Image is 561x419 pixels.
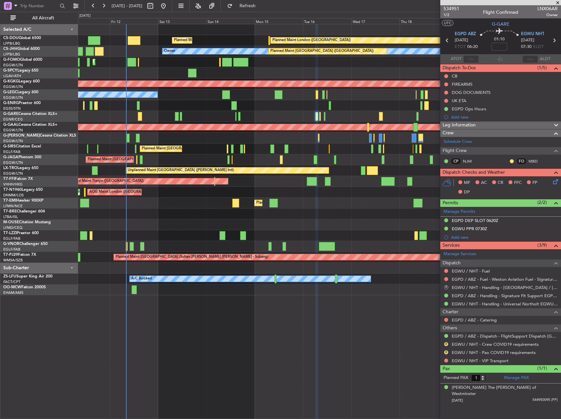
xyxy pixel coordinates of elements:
[3,199,43,203] a: T7-EMIHawker 900XP
[443,121,476,129] span: Leg Information
[3,166,17,170] span: LX-TRO
[443,259,461,267] span: Dispatch
[3,253,18,257] span: T7-PJ29
[521,44,531,50] span: 07:30
[3,220,19,224] span: M-OUSE
[464,180,470,186] span: MF
[3,285,46,289] a: OO-MCWFalcon 2000S
[443,147,467,155] span: Flight Crew
[452,285,558,290] a: EGWU / NHT - Handling - [GEOGRAPHIC_DATA] / [GEOGRAPHIC_DATA] / FAB
[174,35,277,45] div: Planned Maint [GEOGRAPHIC_DATA] ([GEOGRAPHIC_DATA])
[444,209,475,215] a: Manage Permits
[3,275,16,278] span: ZS-LFU
[158,18,206,24] div: Sat 13
[451,114,558,120] div: Add new
[3,177,15,181] span: T7-FFI
[3,177,33,181] a: T7-FFIFalcon 7X
[3,225,22,230] a: LFMD/CEQ
[3,79,19,83] span: G-KGKG
[303,18,351,24] div: Tue 16
[464,189,470,196] span: DP
[3,101,41,105] a: G-ENRGPraetor 600
[3,166,38,170] a: LX-TROLegacy 650
[537,12,558,18] span: Owner
[467,44,478,50] span: 06:20
[444,375,468,381] label: Planned PAX
[452,385,558,397] div: [PERSON_NAME] The [PERSON_NAME] of Westminster
[3,128,23,133] a: EGGW/LTN
[452,342,539,347] a: EGWU / NHT - Crew COVID19 requirements
[3,236,20,241] a: EGLF/FAB
[455,31,476,37] span: EGPD ABZ
[3,95,23,100] a: EGGW/LTN
[62,18,110,24] div: Thu 11
[3,58,42,62] a: G-FOMOGlobal 6000
[3,231,17,235] span: T7-LZZI
[452,268,490,274] a: EGWU / NHT - Fuel
[255,18,303,24] div: Mon 15
[443,129,454,137] span: Crew
[115,252,268,262] div: Planned Maint [GEOGRAPHIC_DATA] (Sultan [PERSON_NAME] [PERSON_NAME] - Subang)
[3,182,23,187] a: VHHH/HKG
[3,144,16,148] span: G-SIRS
[540,56,551,62] span: ALDT
[3,214,18,219] a: LTBA/ISL
[443,324,457,332] span: Others
[521,31,544,37] span: EGWU NHT
[443,365,450,373] span: Pax
[3,242,19,246] span: G-VNOR
[444,139,472,145] a: Schedule Crew
[537,5,558,12] span: LNX06AR
[537,242,547,249] span: (3/9)
[444,285,448,289] button: R
[521,37,534,44] span: [DATE]
[3,155,41,159] a: G-JAGAPhenom 300
[3,247,20,252] a: EGLF/FAB
[443,242,460,249] span: Services
[452,73,457,79] div: CB
[110,18,158,24] div: Fri 12
[444,12,459,18] span: 1/2
[3,279,20,284] a: FACT/CPT
[3,149,20,154] a: EGLF/FAB
[234,4,261,8] span: Refresh
[494,36,505,43] span: 01:10
[3,84,23,89] a: EGGW/LTN
[79,13,91,19] div: [DATE]
[3,144,41,148] a: G-SIRSCitation Excel
[481,180,487,186] span: AC
[3,112,18,116] span: G-GARE
[3,123,18,127] span: G-GAAL
[532,397,558,403] span: 544950095 (PP)
[3,258,23,263] a: WMSA/SZB
[452,106,486,112] div: EGPD Ops Hours
[452,333,558,339] a: EGPD / ABZ - Dispatch - FlightSupport Dispatch [GEOGRAPHIC_DATA]
[452,301,558,307] a: EGWU / NHT - Handling - Universal Northolt EGWU / NHT
[206,18,255,24] div: Sun 14
[452,293,558,298] a: EGPD / ABZ - Handling - Signature Flt Support EGPD / ABZ
[450,158,461,165] div: CP
[3,36,41,40] a: CS-DOUGlobal 6500
[3,171,23,176] a: EGGW/LTN
[3,188,43,192] a: T7-N1960Legacy 650
[444,342,448,346] button: R
[492,21,509,28] span: G-GARE
[89,187,163,197] div: AOG Maint London ([GEOGRAPHIC_DATA])
[452,350,536,355] a: EGWU / NHT - Pax COVID19 requirements
[452,226,487,232] div: EGWU PPR 0730Z
[3,188,22,192] span: T7-N1960
[452,98,466,103] div: UK ETA
[463,55,479,63] input: --:--
[514,180,522,186] span: FFC
[256,198,319,208] div: Planned Maint [GEOGRAPHIC_DATA]
[131,274,152,284] div: A/C Booked
[451,234,558,240] div: Add new
[452,317,497,323] a: EGPD / ABZ - Catering
[400,18,448,24] div: Thu 18
[3,231,39,235] a: T7-LZZIPraetor 600
[3,155,18,159] span: G-JAGA
[3,90,17,94] span: G-LEGC
[451,56,462,62] span: ATOT
[17,16,69,20] span: All Aircraft
[516,158,527,165] div: FO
